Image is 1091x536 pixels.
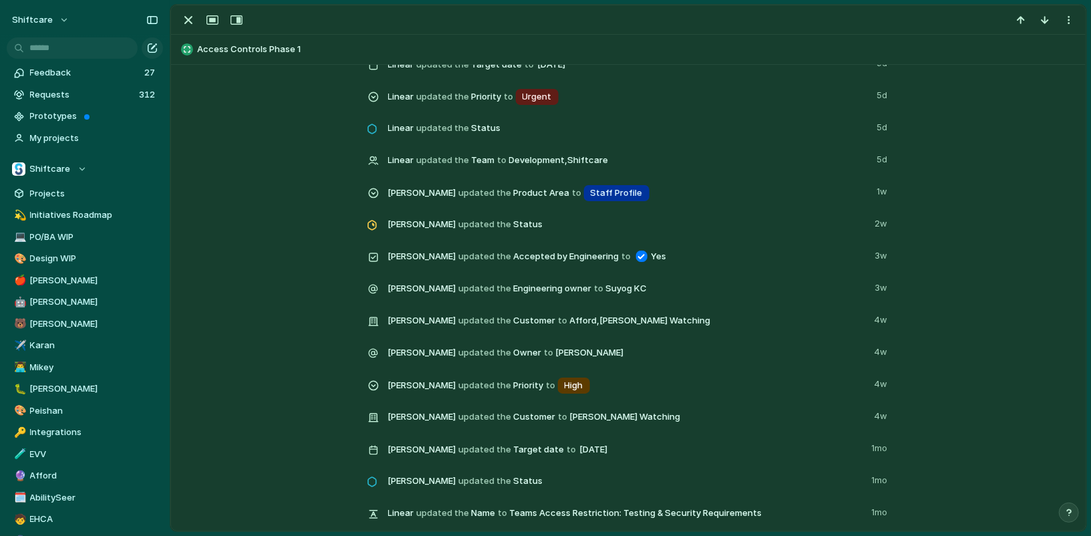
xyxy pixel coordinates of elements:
span: updated the [416,507,469,520]
span: Product Area [388,182,869,203]
span: to [497,154,506,167]
span: Prototypes [30,110,158,123]
button: Access Controls Phase 1 [177,39,1080,60]
button: Shiftcare [7,159,163,179]
div: 🐛 [14,382,23,397]
a: 💻PO/BA WIP [7,227,163,247]
button: 💻 [12,231,25,244]
button: 🎨 [12,252,25,265]
a: ✈️Karan [7,336,163,356]
span: Name Teams Access Restriction: Testing & Security Requirements [388,503,864,522]
span: Shiftcare [30,162,71,176]
button: 🍎 [12,274,25,287]
span: [PERSON_NAME] Watching [570,410,681,424]
span: updated the [458,475,511,488]
a: 🔮Afford [7,466,163,486]
span: Yes [651,250,667,263]
div: 👨‍💻 [14,360,23,375]
div: 🐛[PERSON_NAME] [7,379,163,399]
span: Afford , [PERSON_NAME] Watching [570,314,711,327]
span: updated the [458,250,511,263]
span: [PERSON_NAME] [388,282,456,295]
span: 1mo [872,439,891,455]
span: to [504,90,513,104]
span: Linear [388,154,414,167]
span: Development , Shiftcare [509,154,609,167]
span: Integrations [30,426,158,439]
button: 🗓️ [12,491,25,505]
a: My projects [7,128,163,148]
span: to [558,314,567,327]
button: 🐻 [12,317,25,331]
div: 🍎[PERSON_NAME] [7,271,163,291]
a: 🤖[PERSON_NAME] [7,292,163,312]
span: Staff Profile [591,186,643,200]
span: Status [388,118,869,137]
span: AbilitySeer [30,491,158,505]
span: updated the [416,154,469,167]
span: Target date [388,439,864,459]
span: My projects [30,132,158,145]
span: 4w [875,375,891,391]
div: ✈️ [14,338,23,354]
span: [PERSON_NAME] [388,218,456,231]
span: updated the [458,282,511,295]
span: PO/BA WIP [30,231,158,244]
span: Status [388,215,867,233]
span: Linear [388,507,414,520]
div: 💻 [14,229,23,245]
span: High [565,379,583,392]
div: 🤖 [14,295,23,310]
span: updated the [416,90,469,104]
a: 🧒EHCA [7,509,163,529]
span: Accepted by Engineering [388,247,867,265]
div: 🎨 [14,251,23,267]
span: Feedback [30,66,140,80]
button: 🤖 [12,295,25,309]
button: 💫 [12,209,25,222]
a: 🧪EVV [7,444,163,464]
span: [PERSON_NAME] [556,346,624,360]
span: updated the [458,218,511,231]
div: 🐻[PERSON_NAME] [7,314,163,334]
span: updated the [458,346,511,360]
span: updated the [458,443,511,456]
button: shiftcare [6,9,76,31]
span: 1w [877,182,891,198]
span: to [544,346,553,360]
span: Engineering owner [388,279,867,297]
a: Requests312 [7,85,163,105]
button: 🧪 [12,448,25,461]
span: Design WIP [30,252,158,265]
span: to [546,379,555,392]
span: Owner [388,343,867,362]
span: updated the [416,122,469,135]
span: Initiatives Roadmap [30,209,158,222]
span: Mikey [30,361,158,374]
span: [PERSON_NAME] [30,295,158,309]
a: 💫Initiatives Roadmap [7,205,163,225]
button: 🧒 [12,513,25,526]
span: Afford [30,469,158,483]
button: 🔮 [12,469,25,483]
span: [PERSON_NAME] [30,317,158,331]
div: 🔑Integrations [7,422,163,442]
span: Customer [388,407,867,426]
span: [PERSON_NAME] [388,346,456,360]
span: to [558,410,567,424]
span: to [594,282,603,295]
div: 👨‍💻Mikey [7,358,163,378]
button: 🔑 [12,426,25,439]
span: updated the [458,410,511,424]
span: shiftcare [12,13,53,27]
span: 5d [877,150,891,166]
span: Team [388,150,869,169]
span: Peishan [30,404,158,418]
span: Customer [388,311,867,329]
div: 🔮 [14,468,23,484]
span: [PERSON_NAME] [388,475,456,488]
